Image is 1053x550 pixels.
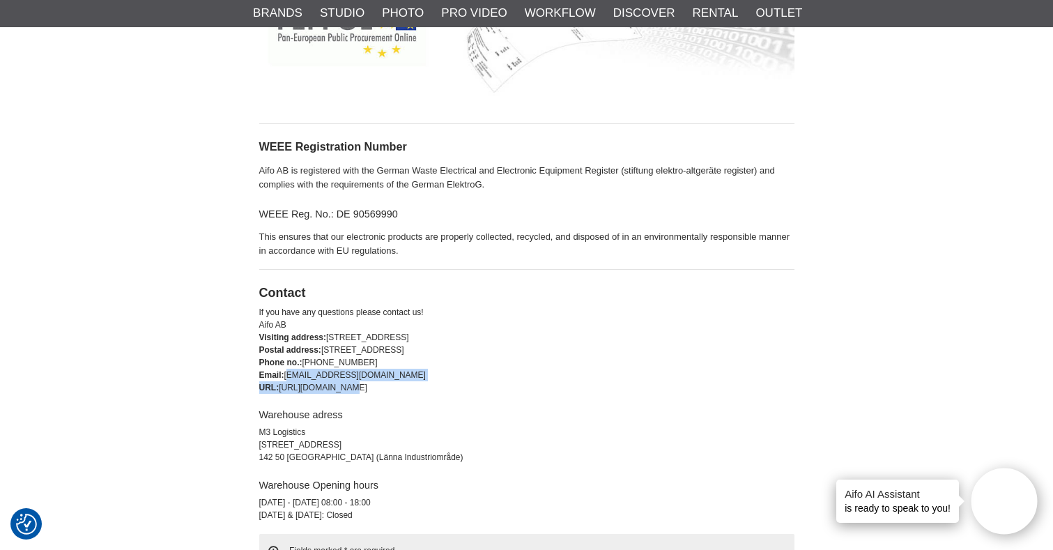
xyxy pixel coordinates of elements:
strong: Email: [259,370,284,380]
a: Outlet [755,4,802,22]
strong: URL: [259,383,279,392]
a: Brands [253,4,302,22]
p: Aifo AB is registered with the German Waste Electrical and Electronic Equipment Register (stiftun... [259,164,794,193]
div: Aifo AB [259,319,794,331]
div: [STREET_ADDRESS] [259,438,794,451]
div: 142 50 [GEOGRAPHIC_DATA] (Länna Industriområde) [259,451,794,464]
h4: Warehouse adress [259,408,794,422]
div: [STREET_ADDRESS] [259,331,794,344]
div: [DATE] & [DATE]: Closed [259,509,794,521]
a: Rental [693,4,739,22]
div: [EMAIL_ADDRESS][DOMAIN_NAME] [259,369,794,381]
a: Workflow [525,4,596,22]
img: Revisit consent button [16,514,37,535]
strong: Phone no.: [259,358,302,367]
button: Consent Preferences [16,512,37,537]
a: Pro Video [441,4,507,22]
div: [URL][DOMAIN_NAME] [259,381,794,394]
strong: Visiting address: [259,333,326,342]
div: [STREET_ADDRESS] [259,344,794,356]
h4: Warehouse Opening hours [259,478,794,492]
h4: WEEE Reg. No.: DE 90569990 [259,207,794,221]
div: M3 Logistics [259,426,794,438]
h2: Contact [259,284,794,302]
div: is ready to speak to you! [836,480,959,523]
h4: Aifo AI Assistant [845,487,951,501]
div: [PHONE_NUMBER] [259,356,794,369]
strong: Postal address: [259,345,321,355]
p: This ensures that our electronic products are properly collected, recycled, and disposed of in an... [259,230,794,259]
a: Photo [382,4,424,22]
div: If you have any questions please contact us! [259,306,794,319]
a: Discover [613,4,675,22]
div: [DATE] - [DATE] 08:00 - 18:00 [259,496,794,509]
a: Studio [320,4,364,22]
h3: WEEE Registration Number [259,139,794,155]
